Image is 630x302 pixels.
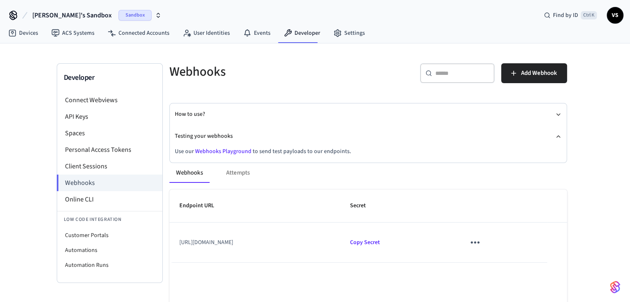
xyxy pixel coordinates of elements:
[169,63,363,80] h5: Webhooks
[350,199,377,212] span: Secret
[179,199,225,212] span: Endpoint URL
[521,68,557,79] span: Add Webhook
[327,26,372,41] a: Settings
[57,211,162,228] li: Low Code Integration
[118,10,152,21] span: Sandbox
[57,92,162,108] li: Connect Webviews
[237,26,277,41] a: Events
[169,163,210,183] button: Webhooks
[57,158,162,175] li: Client Sessions
[57,175,162,191] li: Webhooks
[57,228,162,243] li: Customer Portals
[57,108,162,125] li: API Keys
[64,72,156,84] h3: Developer
[2,26,45,41] a: Devices
[57,243,162,258] li: Automations
[277,26,327,41] a: Developer
[57,125,162,141] li: Spaces
[610,280,620,294] img: SeamLogoGradient.69752ec5.svg
[175,147,562,156] p: Use our to send test payloads to our endpoints.
[537,8,603,23] div: Find by IDCtrl K
[57,191,162,208] li: Online CLI
[175,125,562,147] button: Testing your webhooks
[501,63,567,83] button: Add Webhook
[607,7,623,24] button: VS
[175,103,562,125] button: How to use?
[553,11,578,19] span: Find by ID
[45,26,101,41] a: ACS Systems
[169,163,567,183] div: ant example
[176,26,237,41] a: User Identities
[175,147,562,163] div: Testing your webhooks
[581,11,597,19] span: Ctrl K
[101,26,176,41] a: Connected Accounts
[32,10,112,20] span: [PERSON_NAME]'s Sandbox
[169,223,340,262] td: [URL][DOMAIN_NAME]
[350,238,380,247] span: Copied!
[608,8,623,23] span: VS
[169,189,567,263] table: sticky table
[57,141,162,158] li: Personal Access Tokens
[195,147,251,156] a: Webhooks Playground
[57,258,162,273] li: Automation Runs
